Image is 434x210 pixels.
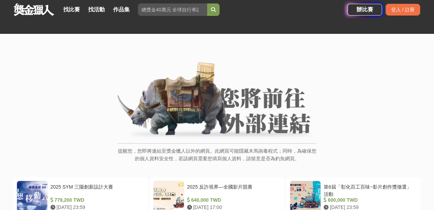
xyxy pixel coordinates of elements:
[324,197,415,204] div: 600,000 TWD
[187,197,278,204] div: 640,000 TWD
[85,5,108,15] a: 找活動
[348,4,382,16] a: 辦比賽
[386,4,420,16] div: 登入 / 註冊
[187,183,278,197] div: 2025 反詐視界—全國影片競賽
[110,5,132,15] a: 作品集
[118,62,316,140] img: External Link Banner
[324,183,415,197] div: 第6屆「彰化百工百味~影片創作獎徵選」活動
[50,183,141,197] div: 2025 SYM 三陽創新設計大賽
[50,197,141,204] div: 779,200 TWD
[61,5,83,15] a: 找比賽
[138,3,207,16] input: 總獎金40萬元 全球自行車設計比賽
[118,147,316,170] p: 提醒您，您即將連結至獎金獵人以外的網頁。此網頁可能隱藏木馬病毒程式；同時，為確保您的個人資料安全性，若該網頁需要您填寫個人資料，請留意是否為釣魚網頁。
